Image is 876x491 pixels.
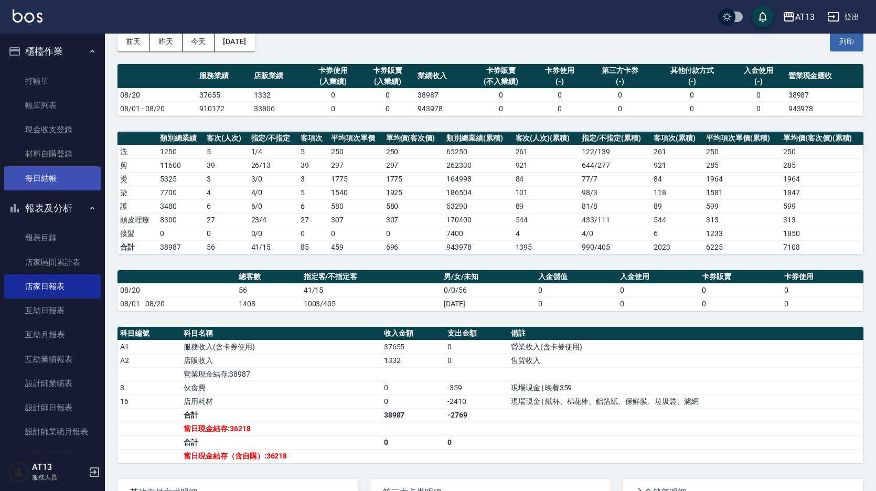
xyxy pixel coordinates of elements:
[472,65,530,76] div: 卡券販賣
[513,186,580,199] td: 101
[117,172,157,186] td: 燙
[444,199,512,213] td: 53290
[117,88,197,102] td: 08/20
[298,172,328,186] td: 3
[181,340,381,354] td: 服務收入(含卡券使用)
[781,227,863,240] td: 1850
[699,297,781,311] td: 0
[579,158,651,172] td: 644 / 277
[117,270,863,311] table: a dense table
[363,65,412,76] div: 卡券販賣
[703,145,781,158] td: 250
[383,240,444,254] td: 696
[703,240,781,254] td: 6225
[579,145,651,158] td: 122 / 139
[249,240,298,254] td: 41/15
[117,381,181,394] td: 8
[4,38,101,65] button: 櫃檯作業
[536,283,617,297] td: 0
[651,158,703,172] td: 921
[536,297,617,311] td: 0
[204,240,249,254] td: 56
[444,213,512,227] td: 170400
[328,240,383,254] td: 459
[469,102,532,115] td: 0
[197,88,251,102] td: 37655
[469,88,532,102] td: 0
[298,240,328,254] td: 85
[617,270,699,284] th: 入金使用
[823,7,863,27] button: 登出
[513,240,580,254] td: 1395
[441,297,536,311] td: [DATE]
[301,270,441,284] th: 指定客/不指定客
[13,9,42,23] img: Logo
[181,435,381,449] td: 合計
[508,381,863,394] td: 現場現金 | 晚餐359
[587,88,653,102] td: 0
[781,132,863,145] th: 單均價(客次價)(累積)
[508,394,863,408] td: 現場現金 | 紙杯、棉花棒、鋁箔紙、保鮮膜、垃圾袋、濾網
[157,132,204,145] th: 類別總業績
[236,283,301,297] td: 56
[308,76,358,87] div: (入業績)
[117,64,863,116] table: a dense table
[117,297,236,311] td: 08/01 - 08/20
[157,240,204,254] td: 38987
[117,158,157,172] td: 剪
[617,297,699,311] td: 0
[444,132,512,145] th: 類別總業績(累積)
[181,381,381,394] td: 伙食費
[328,199,383,213] td: 580
[381,394,445,408] td: 0
[579,213,651,227] td: 433 / 111
[734,76,783,87] div: (-)
[651,199,703,213] td: 89
[328,132,383,145] th: 平均項次單價
[445,327,508,340] th: 支出金額
[181,327,381,340] th: 科目名稱
[204,158,249,172] td: 39
[535,76,584,87] div: (-)
[4,323,101,347] a: 互助月報表
[445,340,508,354] td: 0
[157,227,204,240] td: 0
[181,408,381,422] td: 合計
[32,462,86,473] h5: AT13
[249,145,298,158] td: 1 / 4
[181,394,381,408] td: 店用耗材
[4,371,101,396] a: 設計師業績表
[703,213,781,227] td: 313
[249,213,298,227] td: 23 / 4
[579,132,651,145] th: 指定/不指定(累積)
[532,102,587,115] td: 0
[181,449,381,463] td: 當日現金結存（含自購）:36218
[117,102,197,115] td: 08/01 - 08/20
[445,435,508,449] td: 0
[306,102,360,115] td: 0
[383,227,444,240] td: 0
[781,240,863,254] td: 7108
[656,76,728,87] div: (-)
[4,166,101,190] a: 每日結帳
[249,227,298,240] td: 0 / 0
[150,32,183,51] button: 昨天
[590,65,650,76] div: 第三方卡券
[444,240,512,254] td: 943978
[786,64,863,89] th: 營業現金應收
[781,186,863,199] td: 1847
[204,213,249,227] td: 27
[197,102,251,115] td: 910172
[298,199,328,213] td: 6
[703,186,781,199] td: 1581
[360,88,415,102] td: 0
[181,354,381,367] td: 店販收入
[653,102,731,115] td: 0
[579,227,651,240] td: 4 / 0
[215,32,254,51] button: [DATE]
[249,199,298,213] td: 6 / 0
[204,145,249,158] td: 5
[651,132,703,145] th: 客項次(累積)
[328,186,383,199] td: 1540
[653,88,731,102] td: 0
